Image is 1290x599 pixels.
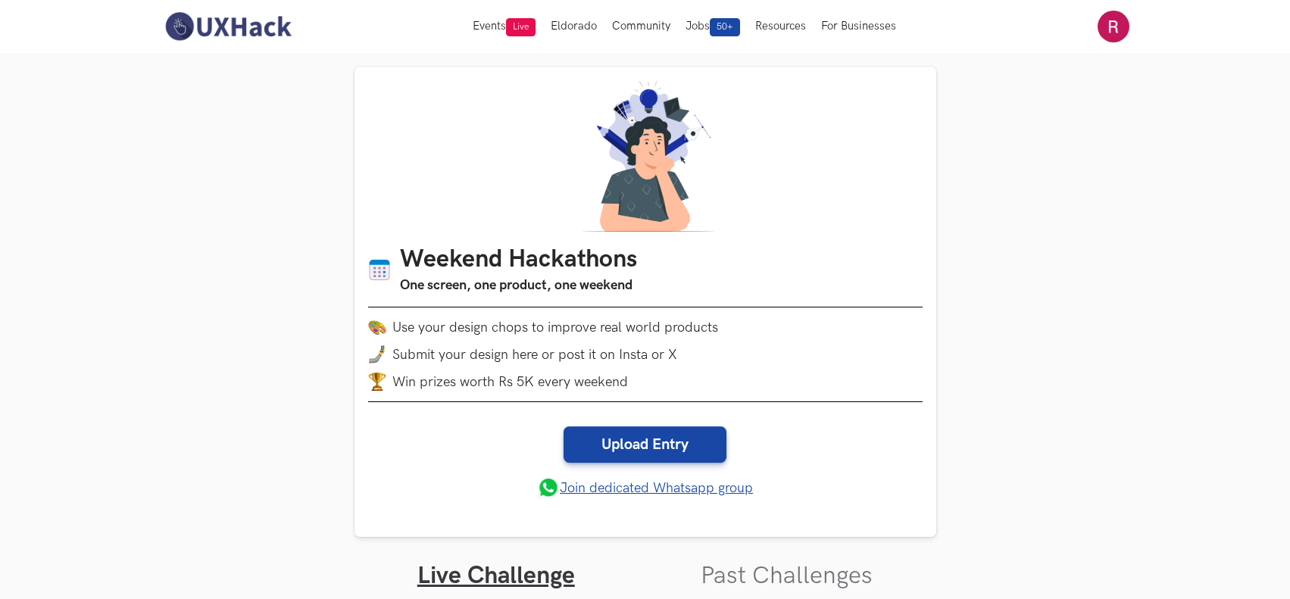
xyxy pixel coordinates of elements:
[537,476,753,499] a: Join dedicated Whatsapp group
[368,318,386,336] img: palette.png
[400,245,637,275] h1: Weekend Hackathons
[417,561,575,591] a: Live Challenge
[1098,11,1129,42] img: Your profile pic
[368,345,386,363] img: mobile-in-hand.png
[392,347,677,363] span: Submit your design here or post it on Insta or X
[368,373,386,391] img: trophy.png
[701,561,873,591] a: Past Challenges
[400,275,637,296] h3: One screen, one product, one weekend
[368,318,923,336] li: Use your design chops to improve real world products
[537,476,560,499] img: whatsapp.png
[161,11,295,42] img: UXHack-logo.png
[368,373,923,391] li: Win prizes worth Rs 5K every weekend
[368,258,391,282] img: Calendar icon
[573,80,718,232] img: A designer thinking
[710,18,740,36] span: 50+
[506,18,536,36] span: Live
[564,426,726,463] a: Upload Entry
[355,537,936,591] ul: Tabs Interface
